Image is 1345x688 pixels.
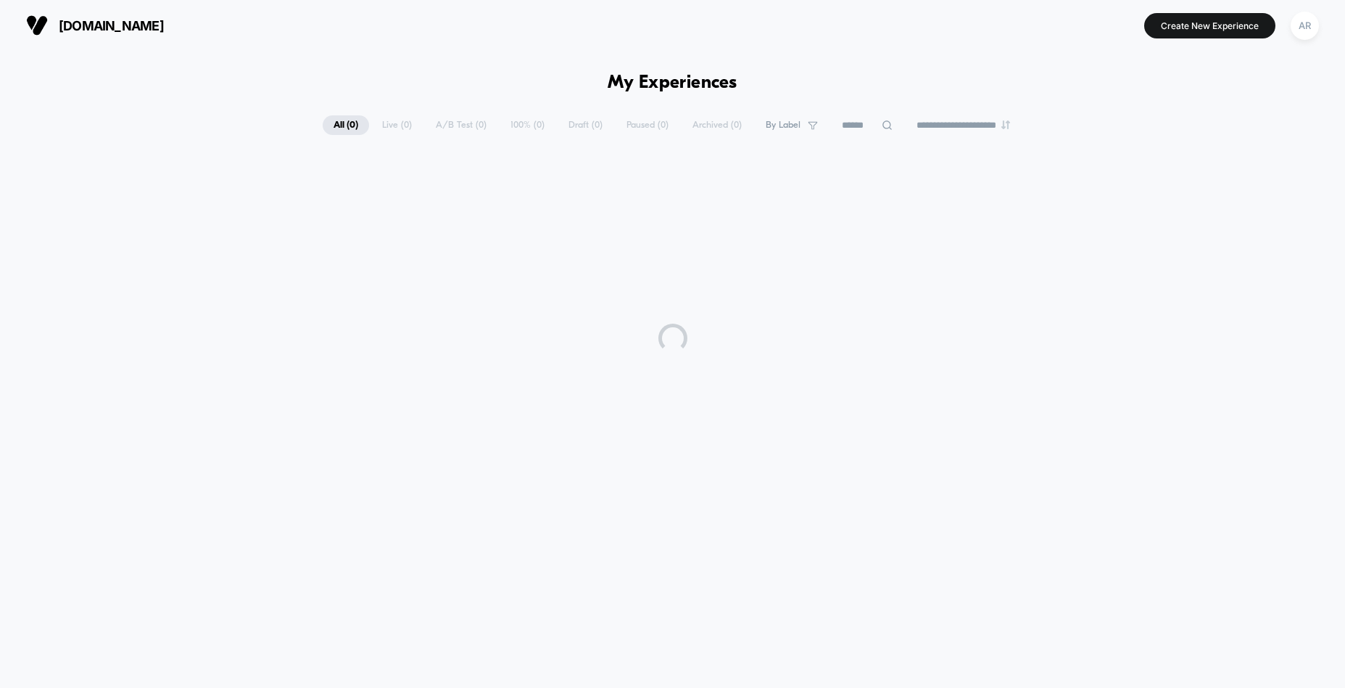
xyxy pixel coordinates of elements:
div: AR [1291,12,1319,40]
img: end [1001,120,1010,129]
button: AR [1286,11,1323,41]
span: By Label [766,120,800,131]
span: [DOMAIN_NAME] [59,18,164,33]
img: Visually logo [26,15,48,36]
button: Create New Experience [1144,13,1275,38]
span: All ( 0 ) [323,115,369,135]
h1: My Experiences [608,73,737,94]
button: [DOMAIN_NAME] [22,14,168,37]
